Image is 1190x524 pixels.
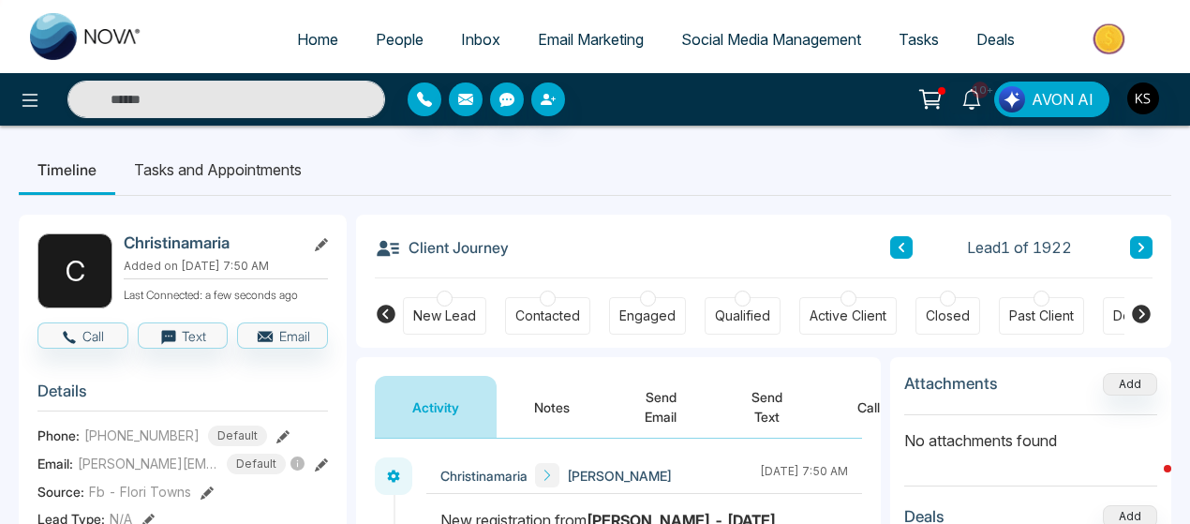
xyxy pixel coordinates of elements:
[37,454,73,473] span: Email:
[949,82,994,114] a: 10+
[37,482,84,502] span: Source:
[567,466,672,486] span: [PERSON_NAME]
[904,374,998,393] h3: Attachments
[899,30,939,49] span: Tasks
[820,376,917,438] button: Call
[958,22,1034,57] a: Deals
[413,307,476,325] div: New Lead
[78,454,218,473] span: [PERSON_NAME][EMAIL_ADDRESS][DOMAIN_NAME]
[760,463,848,487] div: [DATE] 7:50 AM
[461,30,500,49] span: Inbox
[810,307,886,325] div: Active Client
[138,322,229,349] button: Text
[278,22,357,57] a: Home
[124,258,328,275] p: Added on [DATE] 7:50 AM
[607,376,714,438] button: Send Email
[515,307,580,325] div: Contacted
[880,22,958,57] a: Tasks
[1103,375,1157,391] span: Add
[89,482,191,502] span: Fb - Flori Towns
[227,454,286,474] span: Default
[37,382,328,411] h3: Details
[662,22,880,57] a: Social Media Management
[375,376,497,438] button: Activity
[237,322,328,349] button: Email
[357,22,442,57] a: People
[497,376,607,438] button: Notes
[1032,88,1093,111] span: AVON AI
[619,307,676,325] div: Engaged
[19,144,115,195] li: Timeline
[30,13,142,60] img: Nova CRM Logo
[1126,460,1171,505] iframe: Intercom live chat
[1009,307,1074,325] div: Past Client
[994,82,1109,117] button: AVON AI
[37,233,112,308] div: C
[519,22,662,57] a: Email Marketing
[714,376,820,438] button: Send Text
[115,144,320,195] li: Tasks and Appointments
[37,426,80,445] span: Phone:
[967,236,1072,259] span: Lead 1 of 1922
[976,30,1015,49] span: Deals
[1043,18,1179,60] img: Market-place.gif
[681,30,861,49] span: Social Media Management
[297,30,338,49] span: Home
[124,233,298,252] h2: Christinamaria
[999,86,1025,112] img: Lead Flow
[124,283,328,304] p: Last Connected: a few seconds ago
[84,426,200,445] span: [PHONE_NUMBER]
[1103,373,1157,396] button: Add
[208,426,267,446] span: Default
[376,30,424,49] span: People
[1127,82,1159,114] img: User Avatar
[926,307,970,325] div: Closed
[375,233,509,262] h3: Client Journey
[538,30,644,49] span: Email Marketing
[442,22,519,57] a: Inbox
[904,415,1157,452] p: No attachments found
[440,466,528,486] span: Christinamaria
[715,307,770,325] div: Qualified
[37,322,128,349] button: Call
[972,82,989,98] span: 10+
